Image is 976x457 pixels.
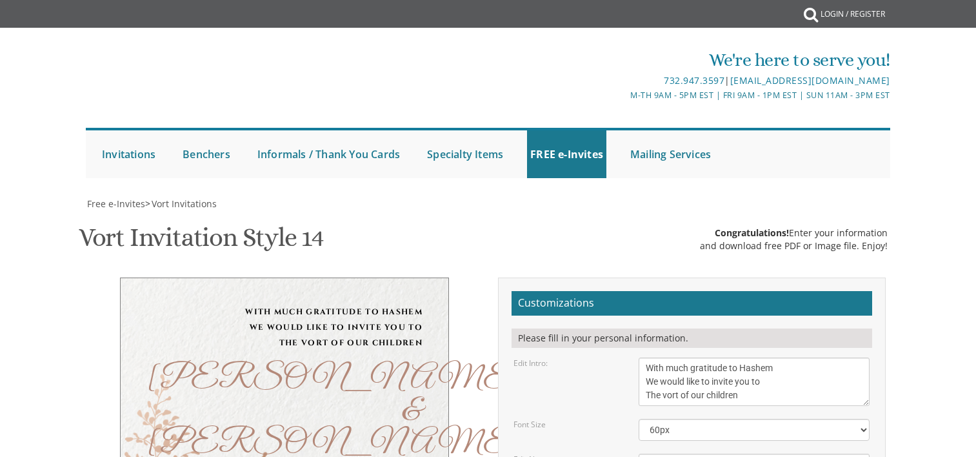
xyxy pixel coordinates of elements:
a: Mailing Services [627,130,714,178]
a: FREE e-Invites [527,130,606,178]
span: Free e-Invites [87,198,145,210]
a: Invitations [99,130,159,178]
div: M-Th 9am - 5pm EST | Fri 9am - 1pm EST | Sun 11am - 3pm EST [355,88,890,102]
div: Please fill in your personal information. [512,329,872,348]
div: We're here to serve you! [355,47,890,73]
h1: Vort Invitation Style 14 [79,223,324,261]
div: Enter your information [700,227,888,239]
a: Benchers [179,130,234,178]
span: Vort Invitations [152,198,217,210]
div: | [355,73,890,88]
a: 732.947.3597 [664,74,724,86]
a: Vort Invitations [150,198,217,210]
span: > [145,198,217,210]
label: Font Size [513,419,546,430]
textarea: With much gratitude to Hashem We would like to invite you to The vort of our children [639,358,870,406]
span: Congratulations! [715,227,789,239]
label: Edit Intro: [513,358,548,369]
div: and download free PDF or Image file. Enjoy! [700,239,888,252]
a: [EMAIL_ADDRESS][DOMAIN_NAME] [730,74,890,86]
a: Specialty Items [424,130,506,178]
a: Informals / Thank You Cards [254,130,403,178]
a: Free e-Invites [86,198,145,210]
div: With much gratitude to Hashem We would like to invite you to The vort of our children [146,304,423,350]
h2: Customizations [512,291,872,316]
